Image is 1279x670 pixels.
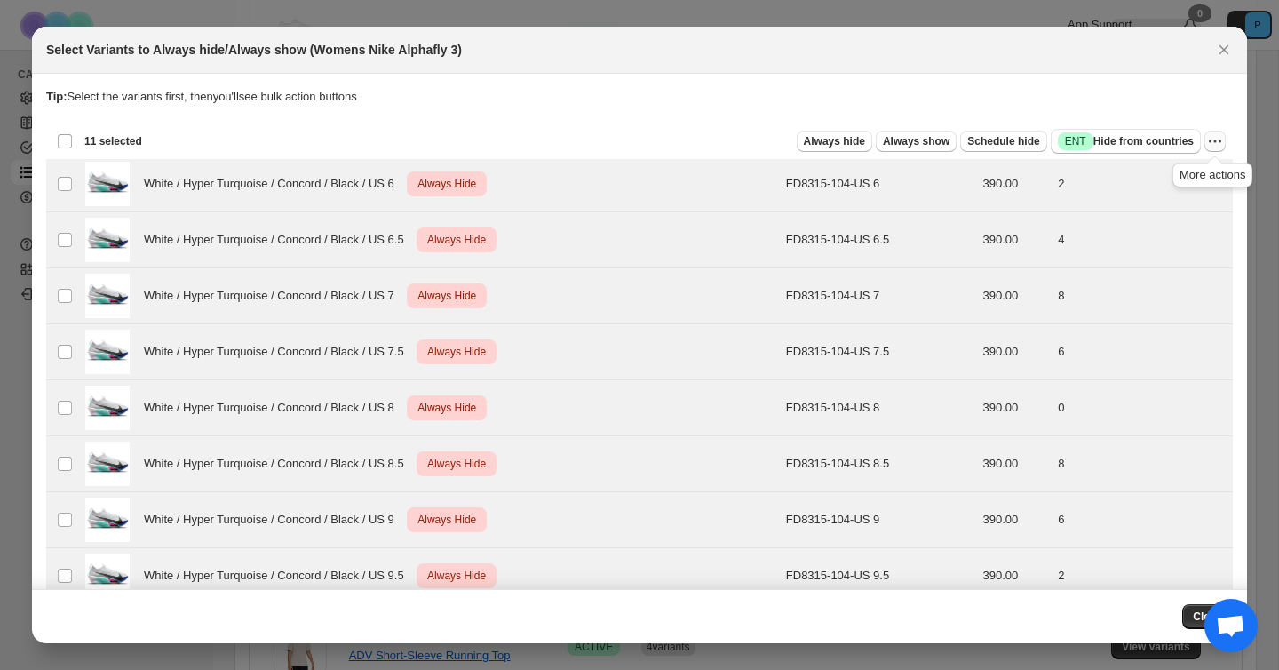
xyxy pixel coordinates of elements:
[144,287,404,305] span: White / Hyper Turquoise / Concord / Black / US 7
[1053,436,1233,492] td: 8
[978,324,1053,380] td: 390.00
[1065,134,1086,148] span: ENT
[967,134,1039,148] span: Schedule hide
[1193,610,1222,624] span: Close
[85,554,130,598] img: Womens-Nike-Alphafly-3-White_HyperTurquoise_Concord_Black-FD8315-104.jpg
[781,548,978,604] td: FD8315-104-US 9.5
[414,173,480,195] span: Always Hide
[424,565,489,586] span: Always Hide
[84,134,142,148] span: 11 selected
[781,212,978,268] td: FD8315-104-US 6.5
[781,156,978,212] td: FD8315-104-US 6
[144,231,413,249] span: White / Hyper Turquoise / Concord / Black / US 6.5
[1053,548,1233,604] td: 2
[978,548,1053,604] td: 390.00
[46,41,462,59] h2: Select Variants to Always hide/Always show (Womens Nike Alphafly 3)
[1204,599,1258,652] div: Open chat
[414,509,480,530] span: Always Hide
[978,156,1053,212] td: 390.00
[978,212,1053,268] td: 390.00
[781,492,978,548] td: FD8315-104-US 9
[144,343,413,361] span: White / Hyper Turquoise / Concord / Black / US 7.5
[1204,131,1226,152] button: More actions
[1053,268,1233,324] td: 8
[1182,604,1233,629] button: Close
[804,134,865,148] span: Always hide
[85,274,130,318] img: Womens-Nike-Alphafly-3-White_HyperTurquoise_Concord_Black-FD8315-104.jpg
[883,134,949,148] span: Always show
[46,90,68,103] strong: Tip:
[1053,380,1233,436] td: 0
[85,442,130,486] img: Womens-Nike-Alphafly-3-White_HyperTurquoise_Concord_Black-FD8315-104.jpg
[85,330,130,374] img: Womens-Nike-Alphafly-3-White_HyperTurquoise_Concord_Black-FD8315-104.jpg
[876,131,957,152] button: Always show
[144,455,413,473] span: White / Hyper Turquoise / Concord / Black / US 8.5
[781,268,978,324] td: FD8315-104-US 7
[960,131,1046,152] button: Schedule hide
[85,386,130,430] img: Womens-Nike-Alphafly-3-White_HyperTurquoise_Concord_Black-FD8315-104.jpg
[978,492,1053,548] td: 390.00
[144,511,404,529] span: White / Hyper Turquoise / Concord / Black / US 9
[424,453,489,475] span: Always Hide
[144,399,404,417] span: White / Hyper Turquoise / Concord / Black / US 8
[85,162,130,206] img: Womens-Nike-Alphafly-3-White_HyperTurquoise_Concord_Black-FD8315-104.jpg
[424,341,489,363] span: Always Hide
[1053,324,1233,380] td: 6
[978,268,1053,324] td: 390.00
[781,324,978,380] td: FD8315-104-US 7.5
[781,380,978,436] td: FD8315-104-US 8
[978,436,1053,492] td: 390.00
[414,285,480,307] span: Always Hide
[414,397,480,419] span: Always Hide
[797,131,872,152] button: Always hide
[1053,156,1233,212] td: 2
[1053,492,1233,548] td: 6
[85,498,130,542] img: Womens-Nike-Alphafly-3-White_HyperTurquoise_Concord_Black-FD8315-104.jpg
[144,175,404,193] span: White / Hyper Turquoise / Concord / Black / US 6
[1053,212,1233,268] td: 4
[781,436,978,492] td: FD8315-104-US 8.5
[978,380,1053,436] td: 390.00
[46,88,1233,106] p: Select the variants first, then you'll see bulk action buttons
[1058,132,1194,150] span: Hide from countries
[1051,129,1201,154] button: SuccessENTHide from countries
[1211,37,1236,62] button: Close
[144,567,413,585] span: White / Hyper Turquoise / Concord / Black / US 9.5
[85,218,130,262] img: Womens-Nike-Alphafly-3-White_HyperTurquoise_Concord_Black-FD8315-104.jpg
[424,229,489,251] span: Always Hide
